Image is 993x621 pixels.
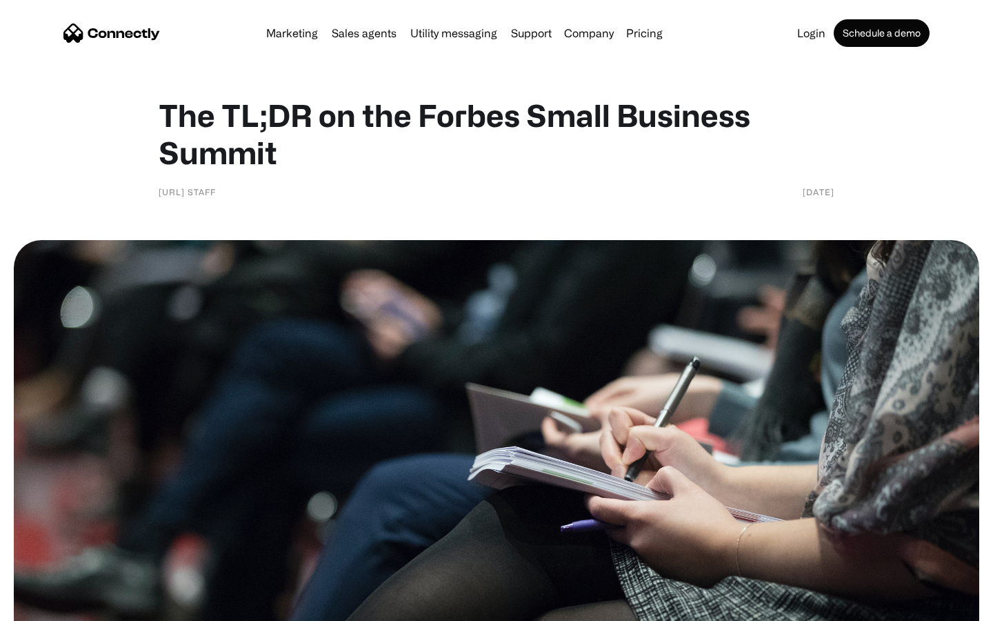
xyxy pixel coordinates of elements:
[803,185,834,199] div: [DATE]
[326,28,402,39] a: Sales agents
[505,28,557,39] a: Support
[261,28,323,39] a: Marketing
[564,23,614,43] div: Company
[621,28,668,39] a: Pricing
[405,28,503,39] a: Utility messaging
[14,597,83,616] aside: Language selected: English
[792,28,831,39] a: Login
[834,19,930,47] a: Schedule a demo
[159,97,834,171] h1: The TL;DR on the Forbes Small Business Summit
[159,185,216,199] div: [URL] Staff
[28,597,83,616] ul: Language list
